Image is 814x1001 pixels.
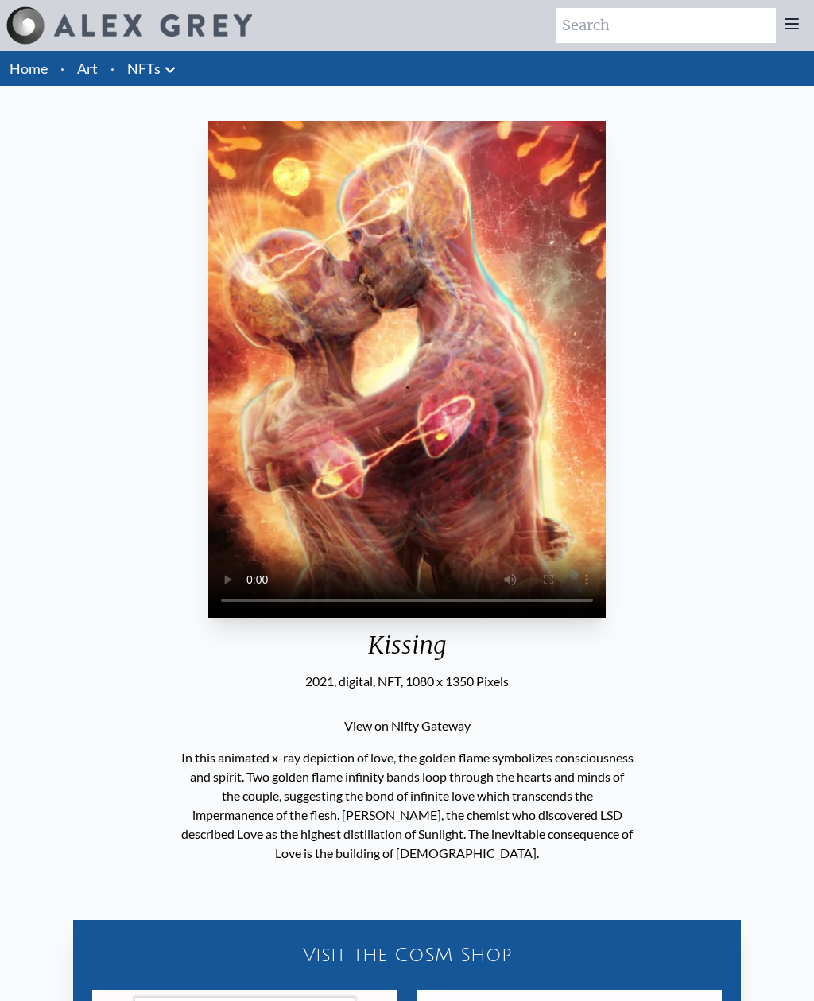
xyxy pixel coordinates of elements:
[208,121,606,618] video: Your browser does not support the video tag.
[208,630,606,672] div: Kissing
[10,60,48,77] a: Home
[344,718,471,733] a: View on Nifty Gateway
[104,51,121,86] li: ·
[83,929,731,980] a: Visit the CoSM Shop
[127,57,161,80] a: NFTs
[181,742,634,869] p: In this animated x-ray depiction of love, the golden flame symbolizes consciousness and spirit. T...
[54,51,71,86] li: ·
[556,8,776,43] input: Search
[77,57,98,80] a: Art
[208,672,606,691] div: 2021, digital, NFT, 1080 x 1350 Pixels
